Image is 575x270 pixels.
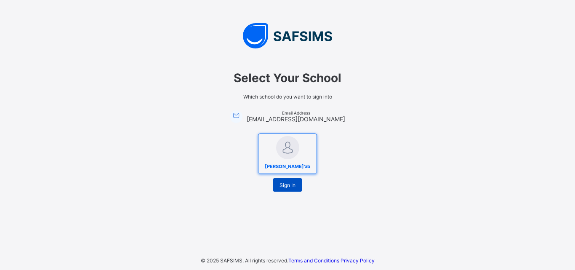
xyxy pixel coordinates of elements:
[170,71,405,85] span: Select Your School
[170,94,405,100] span: Which school do you want to sign into
[201,257,288,264] span: © 2025 SAFSIMS. All rights reserved.
[276,136,299,159] img: Ubayyu Bin Ka'ab
[247,110,345,115] span: Email Address
[288,257,339,264] a: Terms and Conditions
[247,115,345,123] span: [EMAIL_ADDRESS][DOMAIN_NAME]
[341,257,375,264] a: Privacy Policy
[280,182,295,188] span: Sign In
[161,23,414,48] img: SAFSIMS Logo
[263,161,312,171] span: [PERSON_NAME]'ab
[288,257,375,264] span: ·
